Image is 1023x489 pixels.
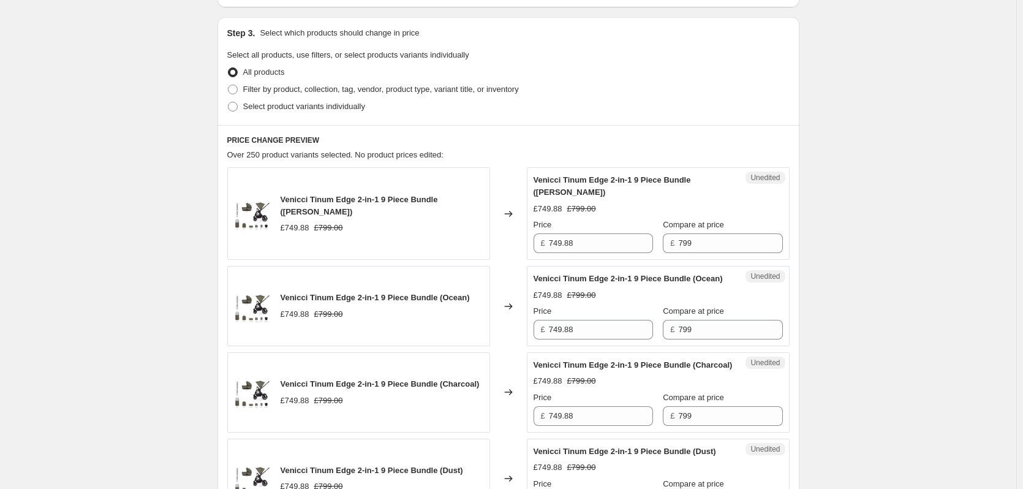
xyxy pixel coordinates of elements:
span: Price [534,479,552,488]
h6: PRICE CHANGE PREVIEW [227,135,790,145]
span: Venicci Tinum Edge 2-in-1 9 Piece Bundle ([PERSON_NAME]) [534,175,691,197]
span: £ [670,238,674,248]
span: £ [670,411,674,420]
span: Venicci Tinum Edge 2-in-1 9 Piece Bundle (Charcoal) [281,379,480,389]
span: Compare at price [663,306,724,316]
span: Venicci Tinum Edge 2-in-1 9 Piece Bundle (Ocean) [281,293,470,302]
strike: £799.00 [567,289,596,301]
strike: £799.00 [314,222,343,234]
span: Price [534,393,552,402]
strike: £799.00 [567,461,596,474]
strike: £799.00 [567,203,596,215]
span: Venicci Tinum Edge 2-in-1 9 Piece Bundle (Charcoal) [534,360,733,370]
span: £ [541,411,545,420]
span: Filter by product, collection, tag, vendor, product type, variant title, or inventory [243,85,519,94]
div: £749.88 [281,222,309,234]
h2: Step 3. [227,27,255,39]
span: All products [243,67,285,77]
span: Compare at price [663,220,724,229]
div: £749.88 [534,289,562,301]
div: £749.88 [534,375,562,387]
span: Compare at price [663,479,724,488]
span: Venicci Tinum Edge 2-in-1 9 Piece Bundle ([PERSON_NAME]) [281,195,438,216]
div: £749.88 [534,461,562,474]
img: Venicci-Edge-Moss-9-PIECE-BUNDLE-ENGO-2-1_80x.jpg [234,288,271,325]
span: £ [541,325,545,334]
div: £749.88 [281,395,309,407]
span: Unedited [750,358,780,368]
span: Over 250 product variants selected. No product prices edited: [227,150,444,159]
span: £ [541,238,545,248]
span: Venicci Tinum Edge 2-in-1 9 Piece Bundle (Dust) [534,447,716,456]
span: Select all products, use filters, or select products variants individually [227,50,469,59]
img: Venicci-Edge-Moss-9-PIECE-BUNDLE-ENGO-2-1_80x.jpg [234,195,271,232]
span: Compare at price [663,393,724,402]
span: Unedited [750,271,780,281]
strike: £799.00 [314,308,343,320]
strike: £799.00 [314,395,343,407]
span: Price [534,220,552,229]
span: £ [670,325,674,334]
strike: £799.00 [567,375,596,387]
span: Venicci Tinum Edge 2-in-1 9 Piece Bundle (Dust) [281,466,463,475]
div: £749.88 [281,308,309,320]
div: £749.88 [534,203,562,215]
span: Unedited [750,444,780,454]
span: Select product variants individually [243,102,365,111]
span: Price [534,306,552,316]
p: Select which products should change in price [260,27,419,39]
span: Unedited [750,173,780,183]
img: Venicci-Edge-Moss-9-PIECE-BUNDLE-ENGO-2-1_80x.jpg [234,374,271,411]
span: Venicci Tinum Edge 2-in-1 9 Piece Bundle (Ocean) [534,274,723,283]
